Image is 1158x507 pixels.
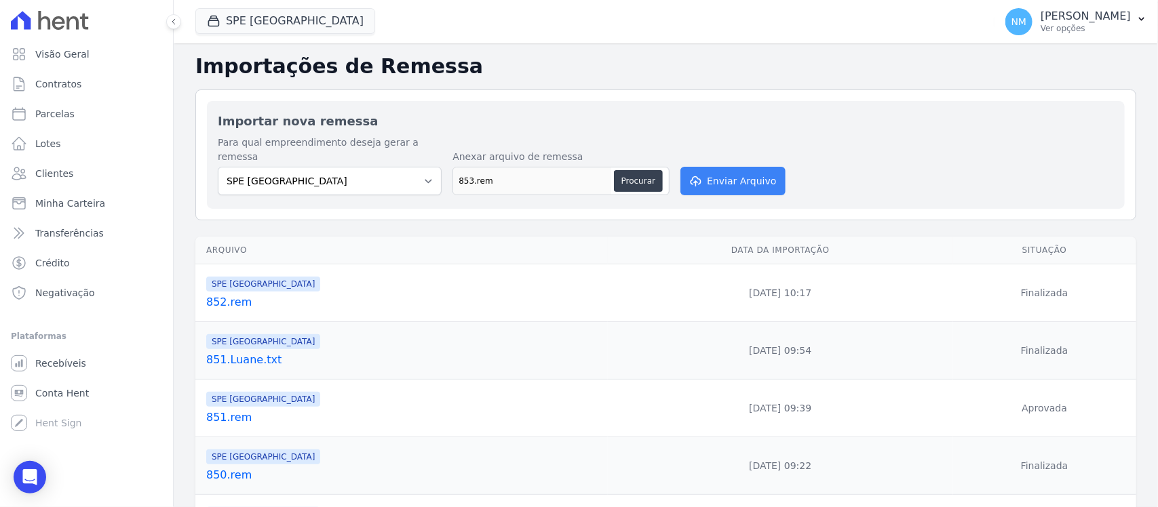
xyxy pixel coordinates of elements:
span: SPE [GEOGRAPHIC_DATA] [206,277,320,291]
a: Conta Hent [5,380,168,407]
h2: Importações de Remessa [195,54,1136,79]
div: Open Intercom Messenger [14,461,46,493]
span: Visão Geral [35,47,90,61]
label: Anexar arquivo de remessa [452,150,670,164]
a: Contratos [5,70,168,98]
span: Contratos [35,77,81,91]
td: [DATE] 09:22 [608,437,952,495]
td: Finalizada [953,322,1136,380]
a: 850.rem [206,467,602,483]
a: Visão Geral [5,41,168,68]
span: Clientes [35,167,73,180]
a: Lotes [5,130,168,157]
td: Finalizada [953,264,1136,322]
button: SPE [GEOGRAPHIC_DATA] [195,8,375,34]
span: Parcelas [35,107,75,121]
span: Recebíveis [35,357,86,370]
a: Minha Carteira [5,190,168,217]
a: 851.rem [206,409,602,426]
th: Situação [953,237,1136,264]
button: NM [PERSON_NAME] Ver opções [995,3,1158,41]
a: 851.Luane.txt [206,352,602,368]
a: Negativação [5,279,168,306]
label: Para qual empreendimento deseja gerar a remessa [218,136,442,164]
span: NM [1011,17,1027,26]
span: Lotes [35,137,61,150]
span: SPE [GEOGRAPHIC_DATA] [206,334,320,349]
th: Arquivo [195,237,608,264]
h2: Importar nova remessa [218,112,1114,130]
span: SPE [GEOGRAPHIC_DATA] [206,449,320,464]
p: [PERSON_NAME] [1041,9,1131,23]
a: Crédito [5,249,168,277]
td: [DATE] 10:17 [608,264,952,322]
td: [DATE] 09:54 [608,322,952,380]
td: Finalizada [953,437,1136,495]
span: Conta Hent [35,386,89,400]
button: Enviar Arquivo [680,167,785,195]
a: 852.rem [206,294,602,310]
a: Clientes [5,160,168,187]
td: Aprovada [953,380,1136,437]
span: Negativação [35,286,95,300]
td: [DATE] 09:39 [608,380,952,437]
p: Ver opções [1041,23,1131,34]
a: Recebíveis [5,350,168,377]
a: Transferências [5,220,168,247]
div: Plataformas [11,328,162,344]
span: Crédito [35,256,70,270]
button: Procurar [614,170,663,192]
th: Data da Importação [608,237,952,264]
span: Transferências [35,226,104,240]
a: Parcelas [5,100,168,127]
span: SPE [GEOGRAPHIC_DATA] [206,392,320,407]
span: Minha Carteira [35,197,105,210]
